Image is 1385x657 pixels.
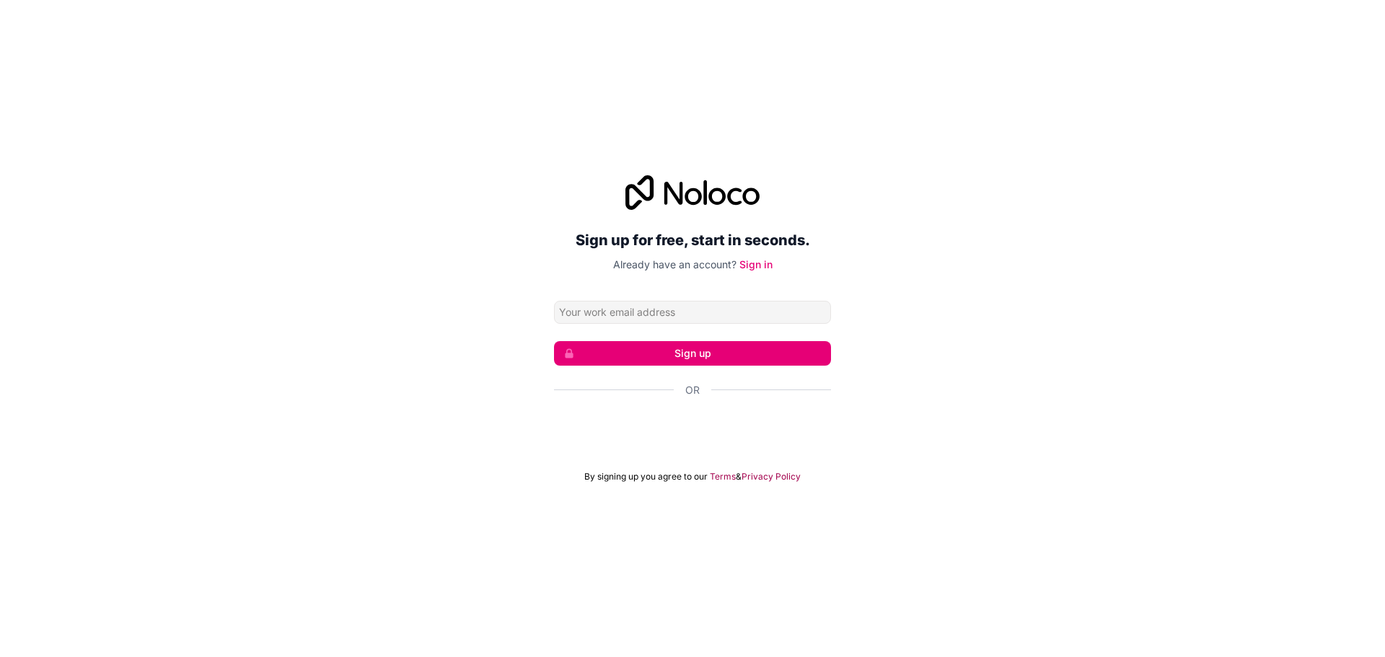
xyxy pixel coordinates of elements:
[685,383,700,397] span: Or
[710,471,736,482] a: Terms
[613,258,737,270] span: Already have an account?
[554,341,831,366] button: Sign up
[736,471,742,482] span: &
[554,227,831,253] h2: Sign up for free, start in seconds.
[554,301,831,324] input: Email address
[584,471,708,482] span: By signing up you agree to our
[547,413,838,445] iframe: Schaltfläche „Über Google anmelden“
[742,471,801,482] a: Privacy Policy
[739,258,773,270] a: Sign in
